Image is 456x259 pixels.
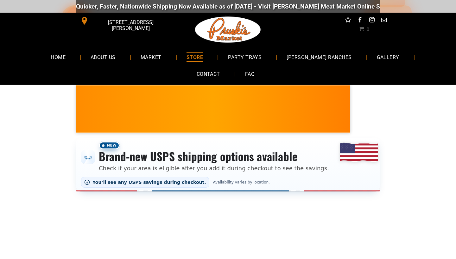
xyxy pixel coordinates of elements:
a: GALLERY [367,49,409,65]
span: [STREET_ADDRESS][PERSON_NAME] [90,16,172,34]
a: [PERSON_NAME] RANCHES [277,49,361,65]
span: 0 [367,26,369,31]
p: Check if your area is eligible after you add it during checkout to see the savings. [99,164,329,172]
a: email [380,16,388,26]
a: FAQ [236,66,264,82]
a: CONTACT [187,66,230,82]
span: Availability varies by location. [212,180,271,184]
a: [STREET_ADDRESS][PERSON_NAME] [76,16,173,26]
a: PARTY TRAYS [218,49,271,65]
h3: Brand-new USPS shipping options available [99,149,329,163]
img: Pruski-s+Market+HQ+Logo2-1920w.png [194,13,262,47]
span: New [99,142,120,149]
a: facebook [356,16,364,26]
a: HOME [41,49,75,65]
a: ABOUT US [81,49,125,65]
a: instagram [368,16,376,26]
a: MARKET [131,49,171,65]
a: Social network [344,16,352,26]
span: You’ll see any USPS savings during checkout. [92,180,206,185]
div: Shipping options announcement [76,138,380,191]
a: STORE [177,49,212,65]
